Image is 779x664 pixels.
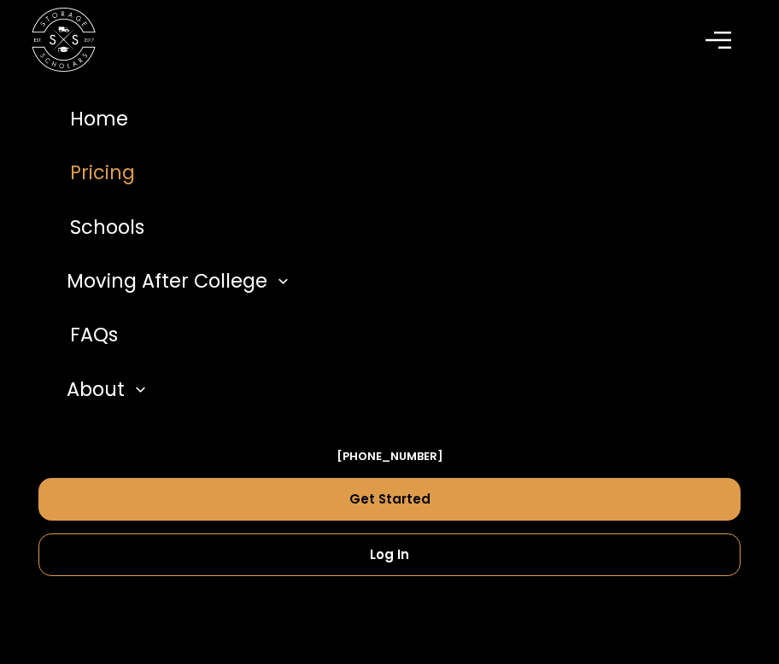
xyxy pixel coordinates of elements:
div: About [61,363,741,416]
a: Log In [38,533,741,576]
div: Moving After College [67,267,267,296]
a: Home [38,92,741,146]
a: Schools [38,201,741,254]
img: Storage Scholars main logo [32,8,96,72]
div: menu [696,15,747,66]
a: FAQs [38,308,741,362]
div: About [67,375,125,404]
a: Pricing [38,146,741,200]
a: [PHONE_NUMBER] [337,448,443,465]
div: Moving After College [61,254,741,308]
a: Get Started [38,478,741,521]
